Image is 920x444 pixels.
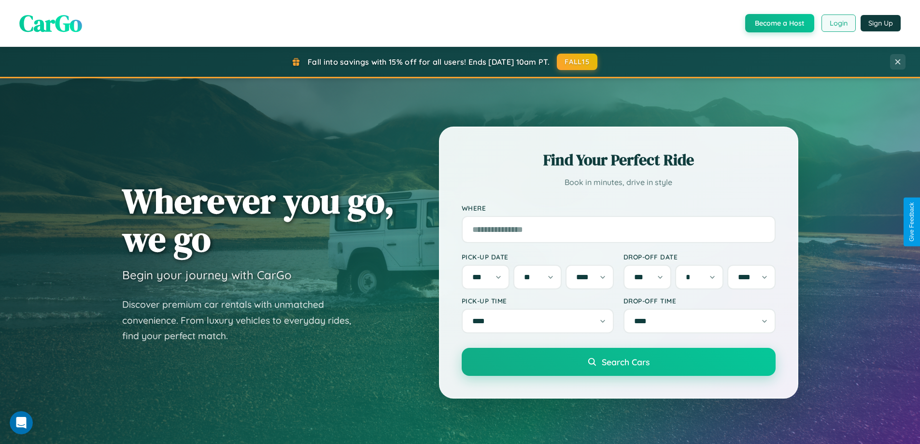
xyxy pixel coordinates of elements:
button: Login [821,14,856,32]
p: Discover premium car rentals with unmatched convenience. From luxury vehicles to everyday rides, ... [122,297,364,344]
label: Drop-off Date [623,253,776,261]
p: Book in minutes, drive in style [462,175,776,189]
label: Where [462,204,776,212]
label: Drop-off Time [623,297,776,305]
span: Search Cars [602,357,650,367]
h2: Find Your Perfect Ride [462,149,776,171]
iframe: Intercom live chat [10,411,33,434]
div: Give Feedback [908,202,915,242]
label: Pick-up Time [462,297,614,305]
button: FALL15 [557,54,597,70]
button: Sign Up [861,15,901,31]
h3: Begin your journey with CarGo [122,268,292,282]
label: Pick-up Date [462,253,614,261]
button: Search Cars [462,348,776,376]
h1: Wherever you go, we go [122,182,395,258]
span: CarGo [19,7,82,39]
button: Become a Host [745,14,814,32]
span: Fall into savings with 15% off for all users! Ends [DATE] 10am PT. [308,57,550,67]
